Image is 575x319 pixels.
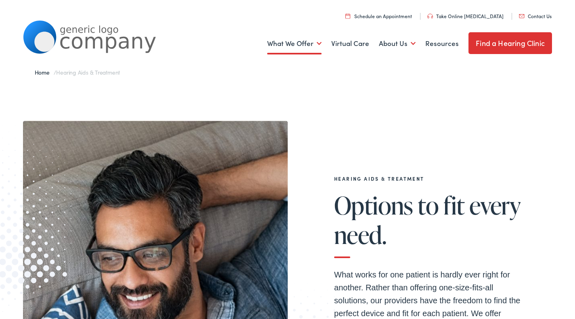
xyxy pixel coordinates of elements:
a: About Us [379,29,416,58]
span: / [35,68,120,76]
h2: Hearing Aids & Treatment [334,176,528,181]
img: utility icon [519,14,525,18]
img: utility icon [345,13,350,19]
span: to [418,192,439,219]
span: Hearing Aids & Treatment [56,68,120,76]
a: Virtual Care [331,29,369,58]
a: What We Offer [267,29,322,58]
img: utility icon [427,14,433,19]
a: Resources [425,29,459,58]
a: Find a Hearing Clinic [468,32,552,54]
a: Take Online [MEDICAL_DATA] [427,13,504,19]
span: need. [334,221,386,248]
a: Schedule an Appointment [345,13,412,19]
span: every [469,192,521,219]
span: fit [443,192,465,219]
a: Contact Us [519,13,552,19]
span: Options [334,192,413,219]
a: Home [35,68,54,76]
